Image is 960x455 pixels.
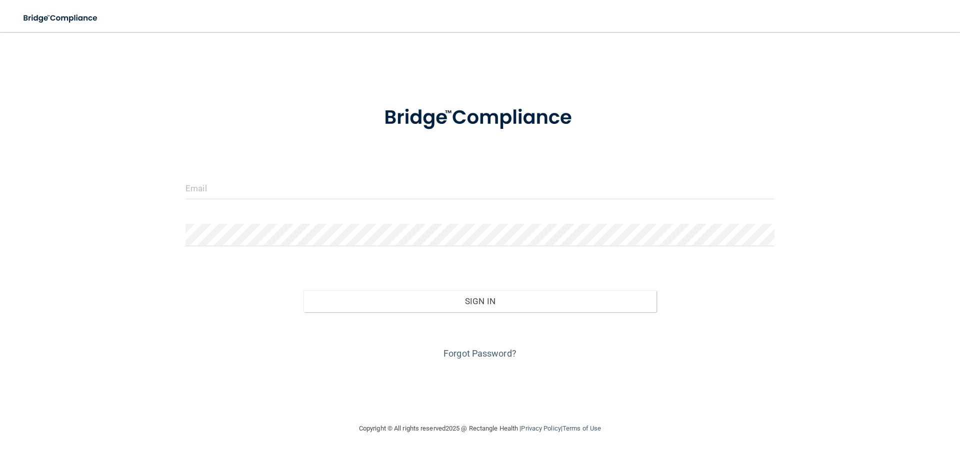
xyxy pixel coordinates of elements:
[562,425,601,432] a: Terms of Use
[185,177,774,199] input: Email
[363,92,596,144] img: bridge_compliance_login_screen.278c3ca4.svg
[521,425,560,432] a: Privacy Policy
[303,290,657,312] button: Sign In
[15,8,107,28] img: bridge_compliance_login_screen.278c3ca4.svg
[443,348,516,359] a: Forgot Password?
[297,413,662,445] div: Copyright © All rights reserved 2025 @ Rectangle Health | |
